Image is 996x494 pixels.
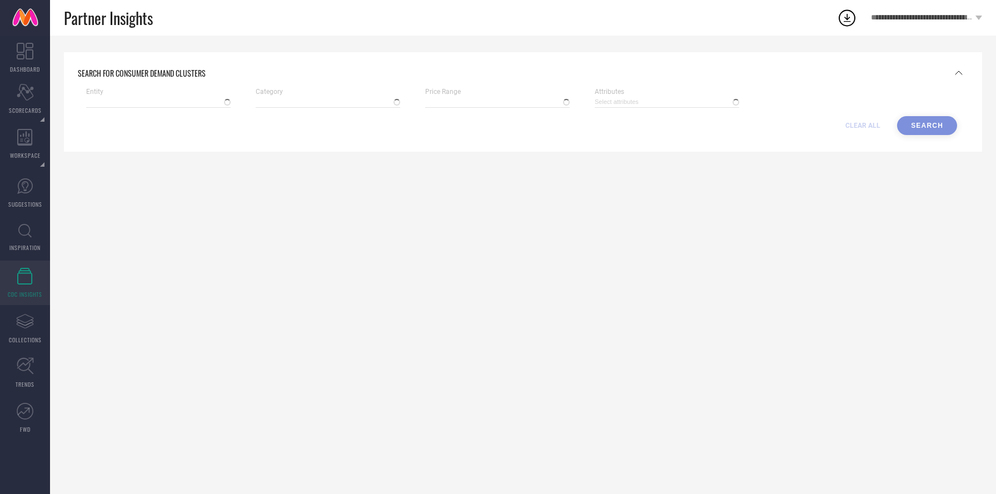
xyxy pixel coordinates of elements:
[16,380,34,388] span: TRENDS
[10,151,41,159] span: WORKSPACE
[20,425,31,433] span: FWD
[256,88,400,96] span: Category
[9,243,41,252] span: INSPIRATION
[595,88,739,96] span: Attributes
[8,290,42,298] span: CDC INSIGHTS
[10,65,40,73] span: DASHBOARD
[9,336,42,344] span: COLLECTIONS
[86,88,231,96] span: Entity
[845,122,880,129] span: CLEAR ALL
[64,7,153,29] span: Partner Insights
[425,88,570,96] span: Price Range
[9,106,42,114] span: SCORECARDS
[8,200,42,208] span: SUGGESTIONS
[78,67,206,79] span: SEARCH FOR CONSUMER DEMAND CLUSTERS
[837,8,857,28] div: Open download list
